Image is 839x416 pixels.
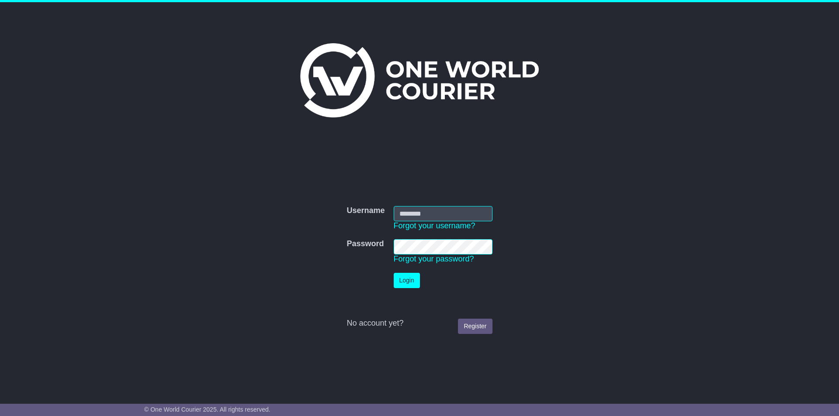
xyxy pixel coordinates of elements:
a: Forgot your password? [394,254,474,263]
div: No account yet? [347,319,492,328]
label: Username [347,206,385,216]
a: Forgot your username? [394,221,475,230]
button: Login [394,273,420,288]
a: Register [458,319,492,334]
img: One World [300,43,539,117]
span: © One World Courier 2025. All rights reserved. [144,406,270,413]
label: Password [347,239,384,249]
